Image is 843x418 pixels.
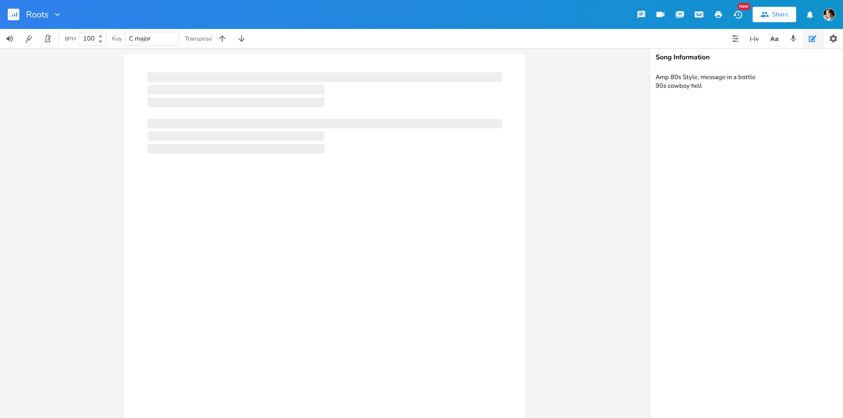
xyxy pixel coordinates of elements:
span: Roots [26,10,49,19]
button: Share [753,7,796,22]
div: Song Information [656,54,837,61]
img: Robert Wise [823,8,835,21]
span: C major [129,34,151,43]
div: Share [772,10,788,19]
div: New [738,3,750,10]
div: Transpose [185,36,212,42]
textarea: Amp 80s Style, message in a bottle 90s cowboy hell [650,67,843,418]
div: Key [112,36,122,42]
div: BPM [65,36,76,42]
button: New [728,6,747,23]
